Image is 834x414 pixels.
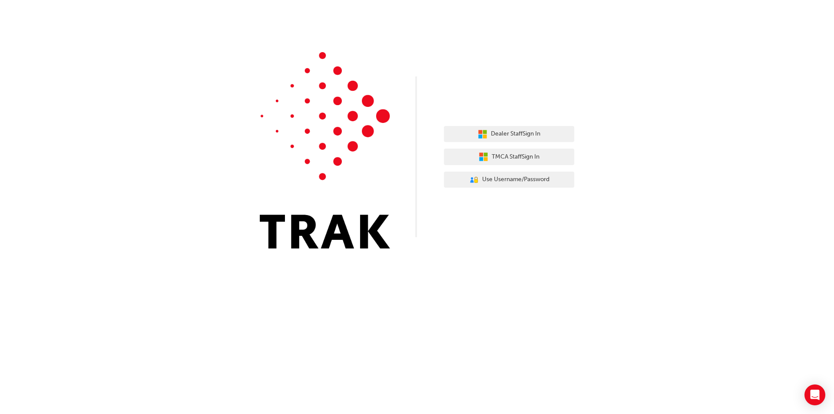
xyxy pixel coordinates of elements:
span: Dealer Staff Sign In [491,129,540,139]
img: Trak [260,52,390,248]
span: TMCA Staff Sign In [492,152,539,162]
span: Use Username/Password [482,175,549,185]
button: Dealer StaffSign In [444,126,574,142]
button: Use Username/Password [444,172,574,188]
div: Open Intercom Messenger [804,384,825,405]
button: TMCA StaffSign In [444,149,574,165]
